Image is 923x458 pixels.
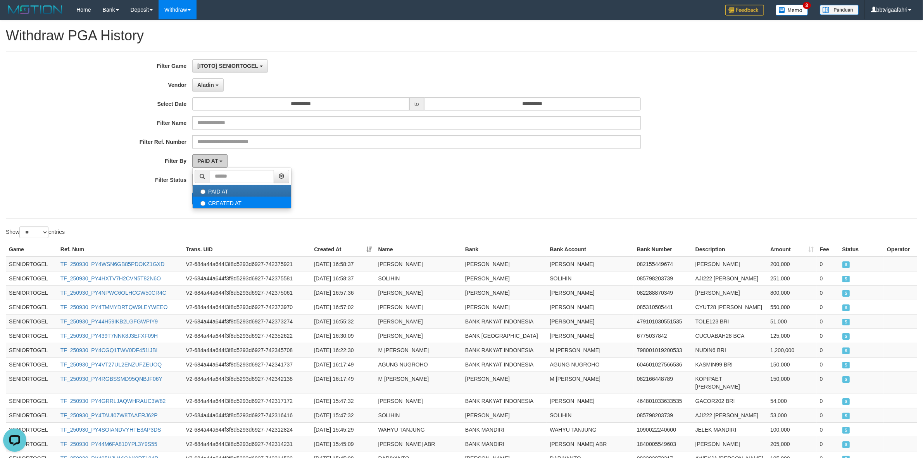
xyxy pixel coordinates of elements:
[767,242,817,257] th: Amount: activate to sort column ascending
[311,394,375,408] td: [DATE] 15:47:32
[817,328,839,343] td: 0
[547,314,633,328] td: [PERSON_NAME]
[547,437,633,451] td: [PERSON_NAME] ABR
[60,427,161,433] a: TF_250930_PY4SOIANDVYHTE3AP3DS
[634,314,692,328] td: 479101030551535
[60,290,166,296] a: TF_250930_PY4NPWC6OLHCGW50CR4C
[634,408,692,422] td: 085798203739
[183,271,311,285] td: V2-684a44a644f3f8d5293d6927-742375581
[842,376,850,383] span: SUCCESS
[634,285,692,300] td: 082288870349
[884,242,917,257] th: Operator
[634,257,692,271] td: 082155449674
[311,271,375,285] td: [DATE] 16:58:37
[6,394,57,408] td: SENIORTOGEL
[6,285,57,300] td: SENIORTOGEL
[192,59,268,73] button: [ITOTO] SENIORTOGEL
[767,343,817,357] td: 1,200,000
[6,28,917,43] h1: Withdraw PGA History
[547,343,633,357] td: M [PERSON_NAME]
[634,357,692,372] td: 604601027566536
[692,343,767,357] td: NUDIN6 BRI
[193,197,291,208] label: CREATED AT
[692,328,767,343] td: CUCUABAH28 BCA
[6,257,57,271] td: SENIORTOGEL
[547,300,633,314] td: [PERSON_NAME]
[767,394,817,408] td: 54,000
[547,357,633,372] td: AGUNG NUGROHO
[767,408,817,422] td: 53,000
[57,242,183,257] th: Ref. Num
[692,372,767,394] td: KOPIPAET [PERSON_NAME]
[200,189,205,194] input: PAID AT
[547,285,633,300] td: [PERSON_NAME]
[19,226,48,238] select: Showentries
[60,347,158,353] a: TF_250930_PY4CGQ1TWV0DF451IJBI
[767,372,817,394] td: 150,000
[462,422,547,437] td: BANK MANDIRI
[692,314,767,328] td: TOLE123 BRI
[692,357,767,372] td: KASMIN99 BRI
[462,300,547,314] td: [PERSON_NAME]
[817,408,839,422] td: 0
[311,285,375,300] td: [DATE] 16:57:36
[183,408,311,422] td: V2-684a44a644f3f8d5293d6927-742316416
[817,271,839,285] td: 0
[817,372,839,394] td: 0
[60,361,162,368] a: TF_250930_PY4VT27UL2ENZUFZEUOQ
[842,362,850,368] span: SUCCESS
[375,271,462,285] td: SOLIHIN
[200,201,205,206] input: CREATED AT
[692,242,767,257] th: Description
[767,357,817,372] td: 150,000
[60,304,168,310] a: TF_250930_PY4TMMYDRTQW9LEYWEEO
[462,242,547,257] th: Bank
[634,328,692,343] td: 6775037842
[842,441,850,448] span: SUCCESS
[842,276,850,282] span: SUCCESS
[311,328,375,343] td: [DATE] 16:30:09
[820,5,859,15] img: panduan.png
[462,408,547,422] td: [PERSON_NAME]
[634,242,692,257] th: Bank Number
[692,257,767,271] td: [PERSON_NAME]
[842,261,850,268] span: SUCCESS
[375,257,462,271] td: [PERSON_NAME]
[197,158,218,164] span: PAID AT
[634,343,692,357] td: 798001019200533
[183,314,311,328] td: V2-684a44a644f3f8d5293d6927-742373274
[192,78,224,92] button: Aladin
[6,271,57,285] td: SENIORTOGEL
[817,285,839,300] td: 0
[311,300,375,314] td: [DATE] 16:57:02
[183,357,311,372] td: V2-684a44a644f3f8d5293d6927-742341737
[547,372,633,394] td: M [PERSON_NAME]
[183,372,311,394] td: V2-684a44a644f3f8d5293d6927-742342138
[375,394,462,408] td: [PERSON_NAME]
[692,285,767,300] td: [PERSON_NAME]
[183,300,311,314] td: V2-684a44a644f3f8d5293d6927-742373970
[375,314,462,328] td: [PERSON_NAME]
[6,314,57,328] td: SENIORTOGEL
[462,437,547,451] td: BANK MANDIRI
[767,285,817,300] td: 800,000
[692,300,767,314] td: CYUT28 [PERSON_NAME]
[462,257,547,271] td: [PERSON_NAME]
[817,343,839,357] td: 0
[311,343,375,357] td: [DATE] 16:22:30
[803,2,811,9] span: 3
[183,242,311,257] th: Trans. UID
[375,300,462,314] td: [PERSON_NAME]
[183,394,311,408] td: V2-684a44a644f3f8d5293d6927-742317172
[842,347,850,354] span: SUCCESS
[183,343,311,357] td: V2-684a44a644f3f8d5293d6927-742345708
[842,290,850,297] span: SUCCESS
[767,437,817,451] td: 205,000
[842,319,850,325] span: SUCCESS
[311,314,375,328] td: [DATE] 16:55:32
[311,357,375,372] td: [DATE] 16:17:49
[183,328,311,343] td: V2-684a44a644f3f8d5293d6927-742352622
[547,422,633,437] td: WAHYU TANJUNG
[375,285,462,300] td: [PERSON_NAME]
[462,285,547,300] td: [PERSON_NAME]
